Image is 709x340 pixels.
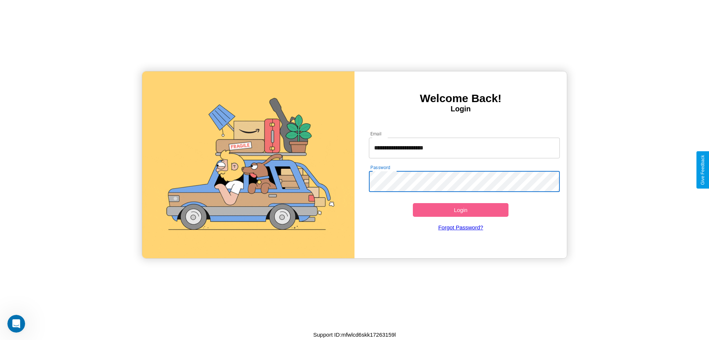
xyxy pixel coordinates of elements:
label: Password [370,164,390,171]
img: gif [142,71,354,258]
button: Login [413,203,508,217]
h3: Welcome Back! [354,92,567,105]
iframe: Intercom live chat [7,315,25,333]
p: Support ID: mfwlcd6skk17263159l [313,330,395,340]
a: Forgot Password? [365,217,556,238]
div: Give Feedback [700,155,705,185]
h4: Login [354,105,567,113]
label: Email [370,131,382,137]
